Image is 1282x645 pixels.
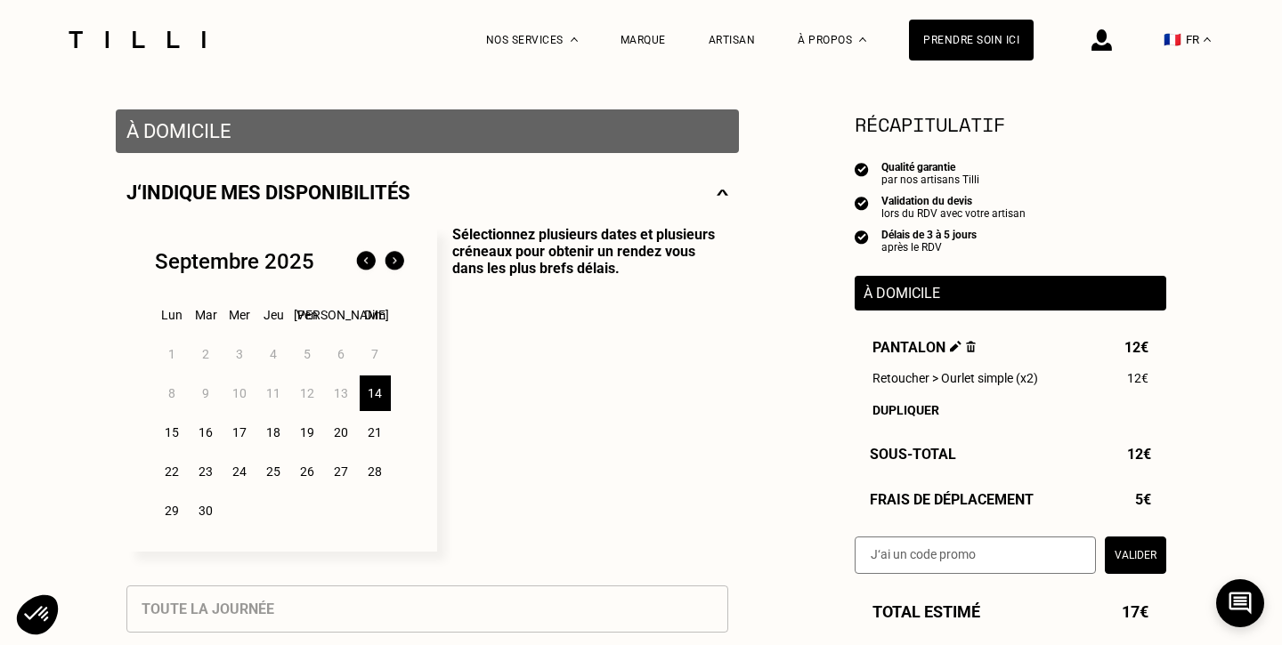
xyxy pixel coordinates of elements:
[1127,371,1148,385] span: 12€
[1135,491,1151,508] span: 5€
[360,415,391,450] div: 21
[224,454,256,489] div: 24
[872,371,1038,385] span: Retoucher > Ourlet simple (x2)
[872,339,976,356] span: Pantalon
[326,415,357,450] div: 20
[352,247,380,276] img: Mois précédent
[855,446,1166,463] div: Sous-Total
[864,285,1157,302] p: À domicile
[881,161,979,173] div: Qualité garantie
[258,454,289,489] div: 25
[855,602,1166,621] div: Total estimé
[1105,536,1166,574] button: Valider
[155,249,314,274] div: Septembre 2025
[157,454,188,489] div: 22
[380,247,409,276] img: Mois suivant
[872,403,1148,417] div: Dupliquer
[859,37,866,42] img: Menu déroulant à propos
[191,493,222,528] div: 30
[157,415,188,450] div: 15
[157,493,188,528] div: 29
[855,161,869,177] img: icon list info
[360,454,391,489] div: 28
[1124,339,1148,356] span: 12€
[855,491,1166,508] div: Frais de déplacement
[1164,31,1181,48] span: 🇫🇷
[950,341,961,352] img: Éditer
[258,415,289,450] div: 18
[855,536,1096,574] input: J‘ai un code promo
[292,415,323,450] div: 19
[966,341,976,352] img: Supprimer
[855,109,1166,139] section: Récapitulatif
[126,120,728,142] p: À domicile
[717,181,728,204] img: svg+xml;base64,PHN2ZyBmaWxsPSJub25lIiBoZWlnaHQ9IjE0IiB2aWV3Qm94PSIwIDAgMjggMTQiIHdpZHRoPSIyOCIgeG...
[191,415,222,450] div: 16
[881,241,977,254] div: après le RDV
[126,181,410,204] p: J‘indique mes disponibilités
[62,31,212,48] img: Logo du service de couturière Tilli
[881,173,979,186] div: par nos artisans Tilli
[881,207,1026,220] div: lors du RDV avec votre artisan
[191,454,222,489] div: 23
[292,454,323,489] div: 26
[326,454,357,489] div: 27
[909,20,1034,60] a: Prendre soin ici
[1127,446,1151,463] span: 12€
[360,375,391,411] div: 14
[1204,37,1211,42] img: menu déroulant
[1091,29,1112,51] img: icône connexion
[1122,602,1148,621] span: 17€
[881,229,977,241] div: Délais de 3 à 5 jours
[709,34,756,46] a: Artisan
[224,415,256,450] div: 17
[855,229,869,245] img: icon list info
[621,34,666,46] a: Marque
[437,226,728,552] p: Sélectionnez plusieurs dates et plusieurs créneaux pour obtenir un rendez vous dans les plus bref...
[855,195,869,211] img: icon list info
[881,195,1026,207] div: Validation du devis
[571,37,578,42] img: Menu déroulant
